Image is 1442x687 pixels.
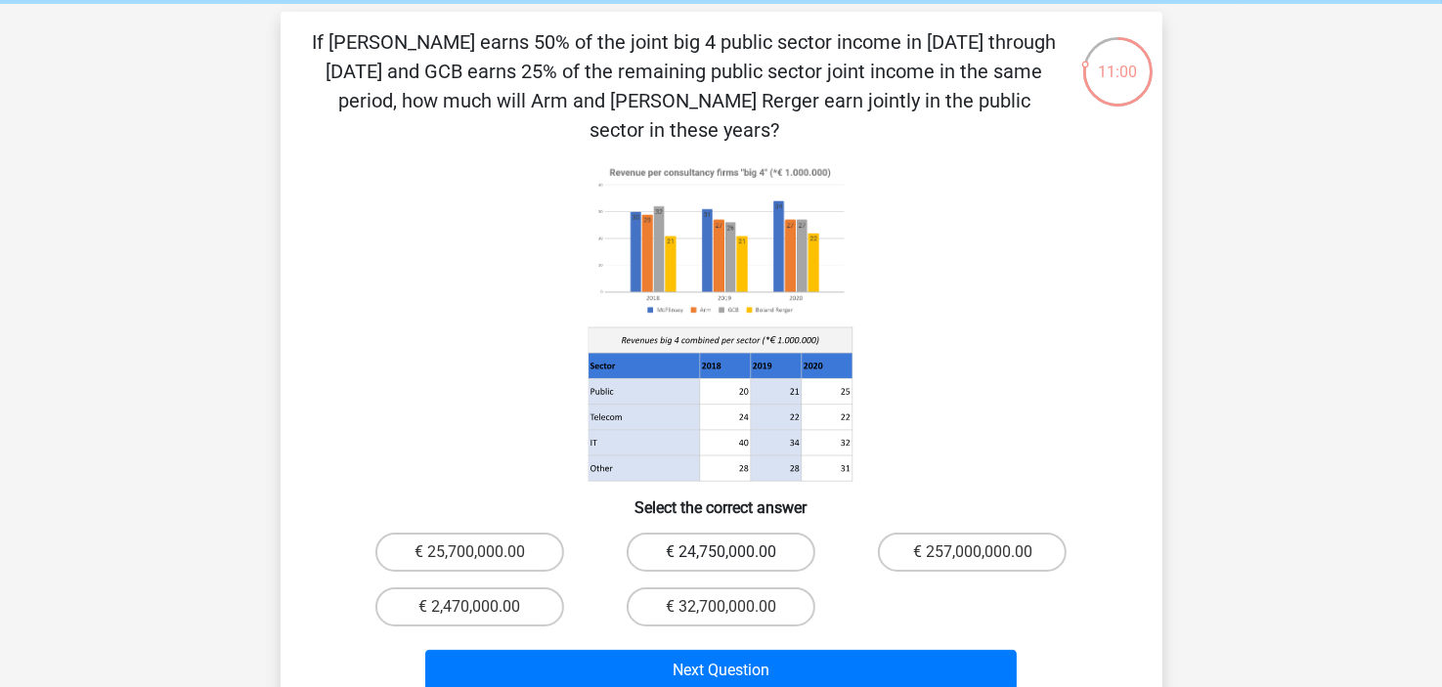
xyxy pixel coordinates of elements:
div: 11:00 [1081,35,1155,84]
label: € 25,700,000.00 [375,533,564,572]
label: € 2,470,000.00 [375,587,564,626]
label: € 24,750,000.00 [627,533,815,572]
p: If [PERSON_NAME] earns 50% of the joint big 4 public sector income in [DATE] through [DATE] and G... [312,27,1058,145]
label: € 257,000,000.00 [878,533,1067,572]
label: € 32,700,000.00 [627,587,815,626]
h6: Select the correct answer [312,483,1131,517]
